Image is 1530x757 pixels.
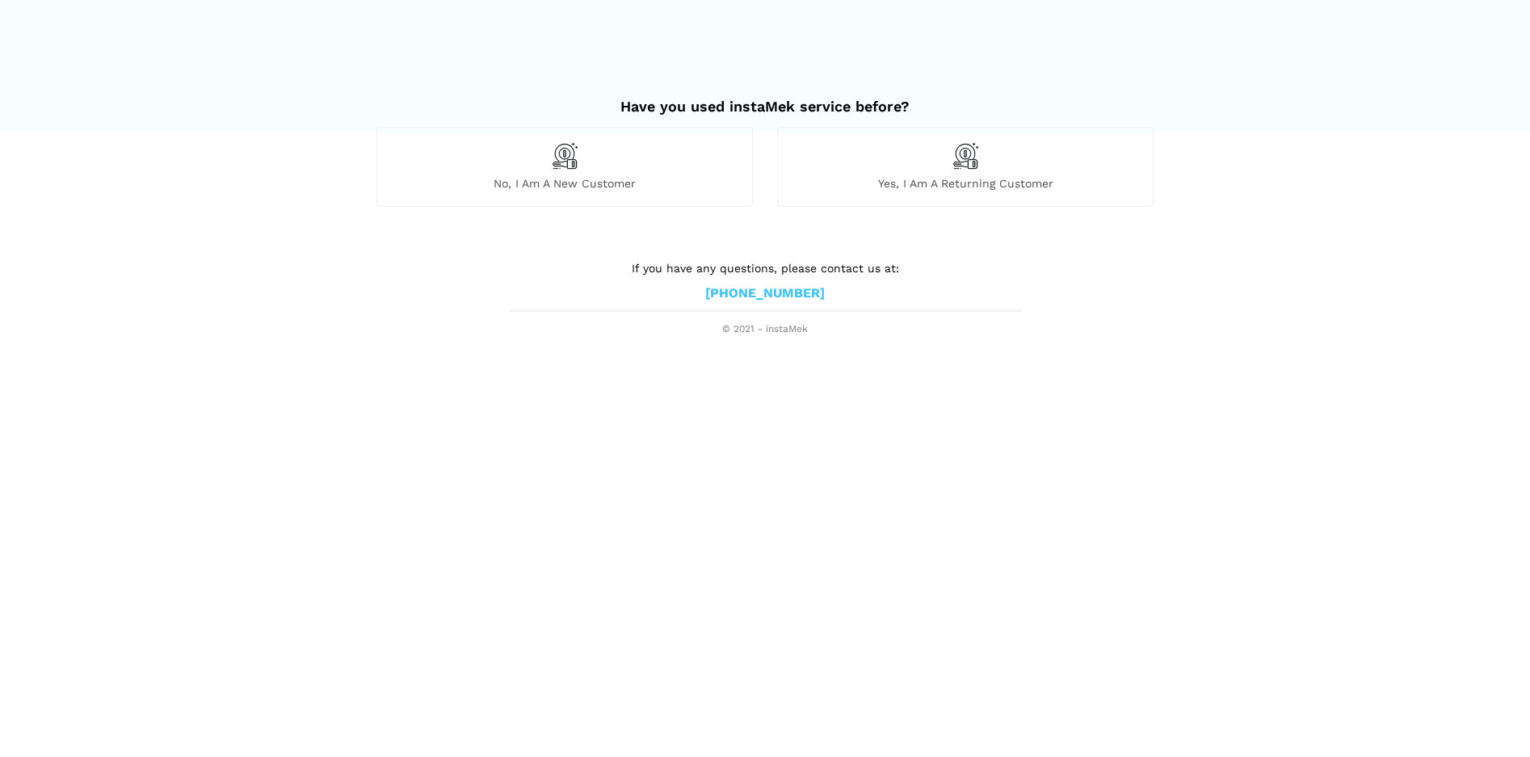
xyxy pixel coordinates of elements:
[778,176,1153,191] span: Yes, I am a returning customer
[376,82,1154,116] h2: Have you used instaMek service before?
[377,176,752,191] span: No, I am a new customer
[511,259,1019,277] p: If you have any questions, please contact us at:
[705,285,825,302] a: [PHONE_NUMBER]
[511,323,1019,336] span: © 2021 - instaMek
